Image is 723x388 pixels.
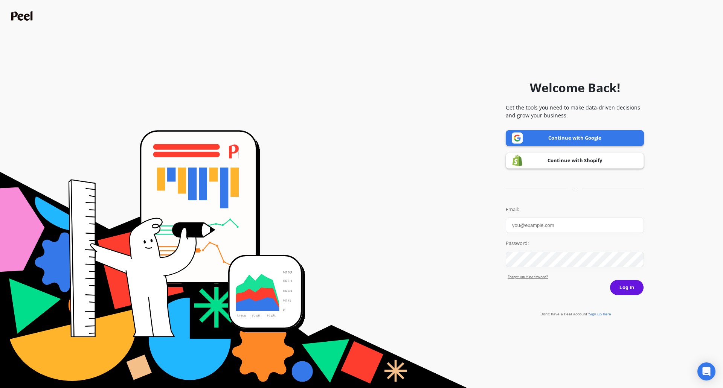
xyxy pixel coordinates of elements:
[506,218,644,233] input: you@example.com
[589,311,611,316] span: Sign up here
[697,362,715,380] div: Open Intercom Messenger
[506,240,644,247] label: Password:
[512,155,523,166] img: Shopify logo
[610,280,644,295] button: Log in
[512,132,523,144] img: Google logo
[540,311,611,316] a: Don't have a Peel account?Sign up here
[530,79,620,97] h1: Welcome Back!
[508,274,644,280] a: Forgot yout password?
[506,103,644,119] p: Get the tools you need to make data-driven decisions and grow your business.
[506,153,644,169] a: Continue with Shopify
[11,11,35,21] img: Peel
[506,130,644,146] a: Continue with Google
[506,206,644,213] label: Email:
[506,186,644,192] div: or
